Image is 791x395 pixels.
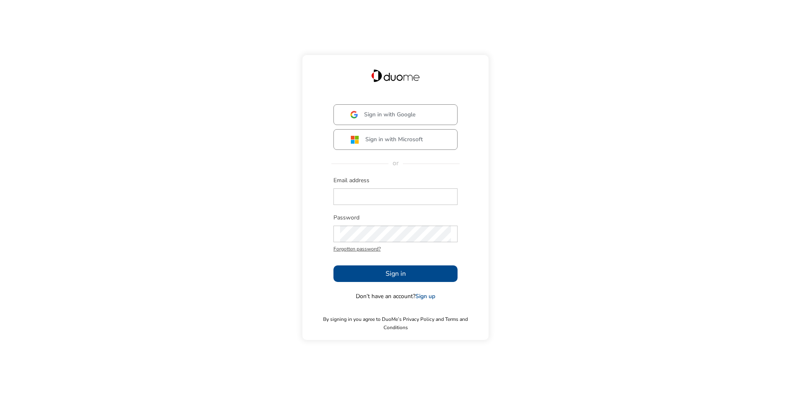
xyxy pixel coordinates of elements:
span: Forgotten password? [333,245,458,253]
span: By signing in you agree to DuoMe’s Privacy Policy and Terms and Conditions [311,315,480,332]
span: Sign in [386,269,406,279]
span: Sign in with Microsoft [365,135,423,144]
img: ms.svg [350,135,359,144]
span: Email address [333,176,458,185]
span: Sign in with Google [364,111,416,119]
span: Password [333,214,458,222]
button: Sign in [333,265,458,282]
button: Sign in with Google [333,104,458,125]
span: or [388,159,403,168]
img: google.svg [350,111,358,118]
span: Don’t have an account? [356,292,435,301]
img: Duome [372,70,419,82]
a: Sign up [415,292,435,300]
button: Sign in with Microsoft [333,129,458,150]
